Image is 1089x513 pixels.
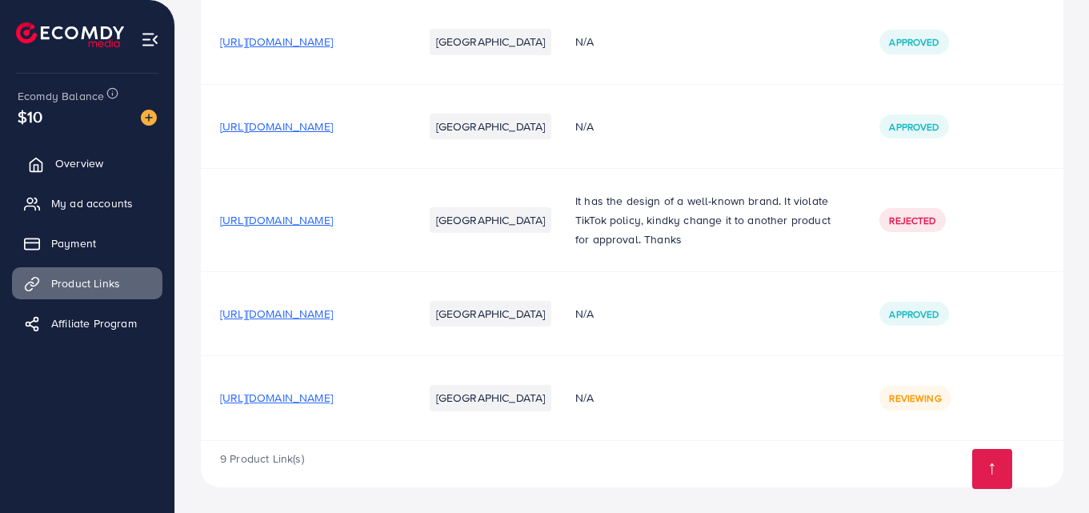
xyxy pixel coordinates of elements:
[430,385,552,411] li: [GEOGRAPHIC_DATA]
[220,390,333,406] span: [URL][DOMAIN_NAME]
[12,307,162,339] a: Affiliate Program
[575,191,841,249] p: It has the design of a well-known brand. It violate TikTok policy, kindky change it to another pr...
[430,207,552,233] li: [GEOGRAPHIC_DATA]
[55,155,103,171] span: Overview
[141,30,159,49] img: menu
[430,301,552,327] li: [GEOGRAPHIC_DATA]
[575,306,594,322] span: N/A
[51,235,96,251] span: Payment
[1021,441,1077,501] iframe: Chat
[12,227,162,259] a: Payment
[575,390,594,406] span: N/A
[220,306,333,322] span: [URL][DOMAIN_NAME]
[141,110,157,126] img: image
[12,267,162,299] a: Product Links
[51,315,137,331] span: Affiliate Program
[430,29,552,54] li: [GEOGRAPHIC_DATA]
[575,118,594,134] span: N/A
[430,114,552,139] li: [GEOGRAPHIC_DATA]
[220,34,333,50] span: [URL][DOMAIN_NAME]
[51,195,133,211] span: My ad accounts
[575,34,594,50] span: N/A
[889,120,939,134] span: Approved
[12,147,162,179] a: Overview
[51,275,120,291] span: Product Links
[18,105,42,128] span: $10
[12,187,162,219] a: My ad accounts
[889,307,939,321] span: Approved
[889,214,935,227] span: Rejected
[18,88,104,104] span: Ecomdy Balance
[889,35,939,49] span: Approved
[220,212,333,228] span: [URL][DOMAIN_NAME]
[220,451,304,467] span: 9 Product Link(s)
[889,391,941,405] span: Reviewing
[16,22,124,47] img: logo
[220,118,333,134] span: [URL][DOMAIN_NAME]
